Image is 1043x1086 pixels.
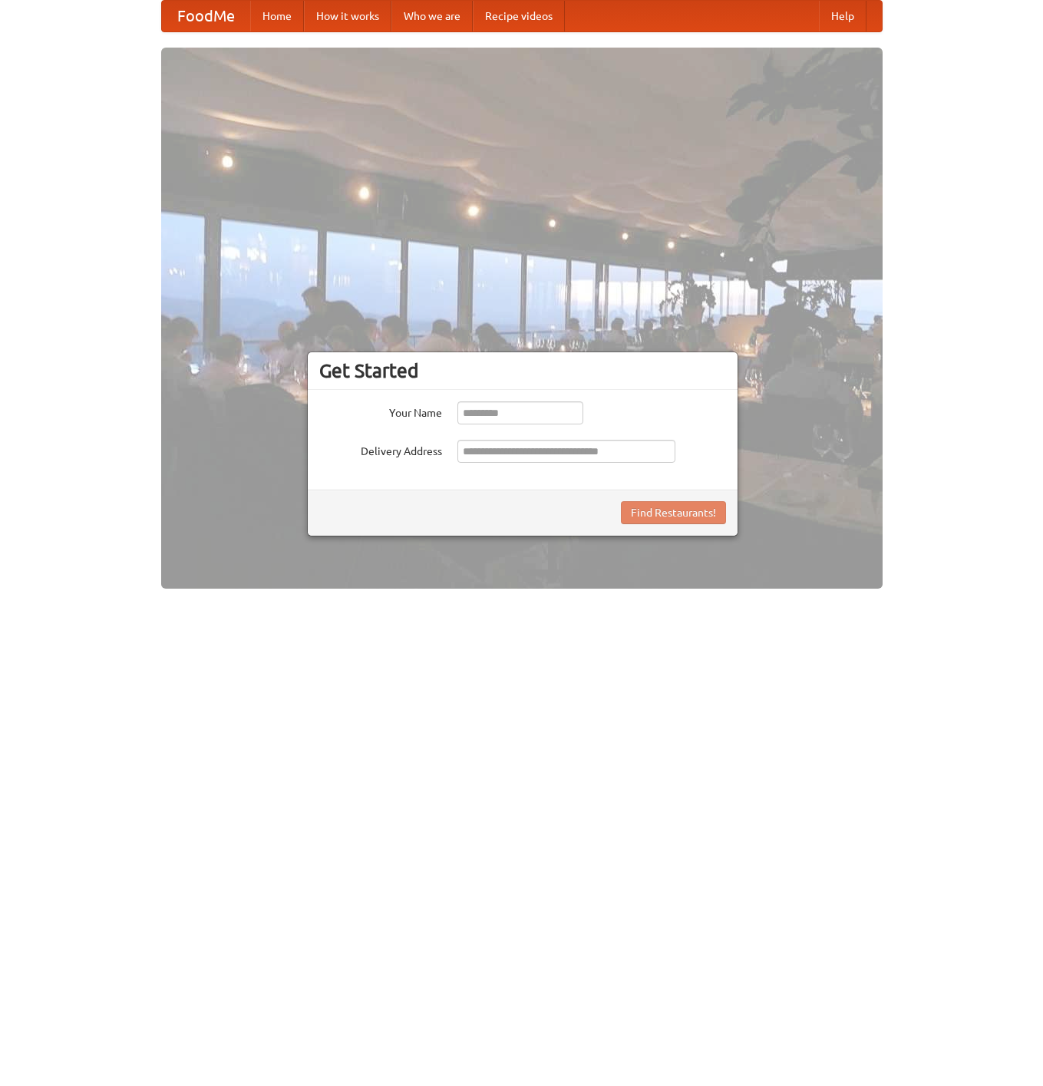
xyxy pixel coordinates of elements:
[319,359,726,382] h3: Get Started
[319,440,442,459] label: Delivery Address
[391,1,473,31] a: Who we are
[319,401,442,421] label: Your Name
[621,501,726,524] button: Find Restaurants!
[304,1,391,31] a: How it works
[473,1,565,31] a: Recipe videos
[250,1,304,31] a: Home
[819,1,866,31] a: Help
[162,1,250,31] a: FoodMe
